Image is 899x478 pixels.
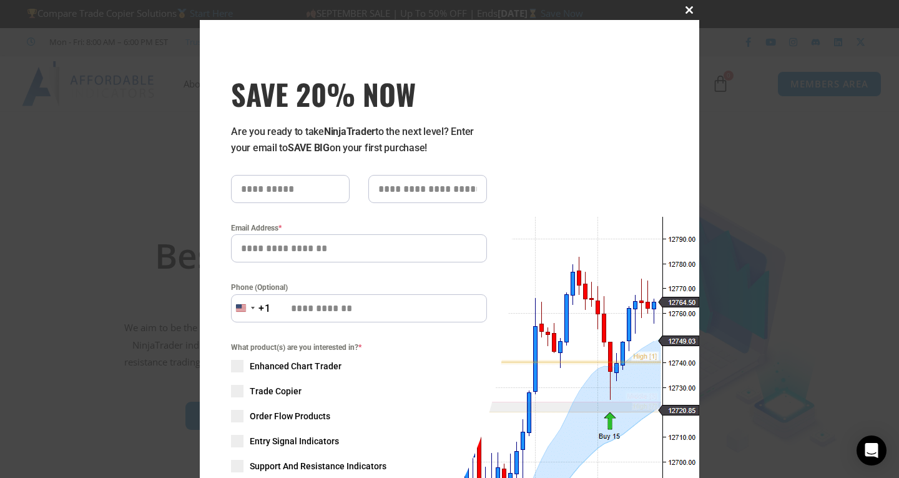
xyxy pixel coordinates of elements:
[231,76,487,111] h3: SAVE 20% NOW
[250,360,341,372] span: Enhanced Chart Trader
[288,142,330,154] strong: SAVE BIG
[231,460,487,472] label: Support And Resistance Indicators
[231,294,271,322] button: Selected country
[231,281,487,294] label: Phone (Optional)
[231,385,487,397] label: Trade Copier
[231,341,487,354] span: What product(s) are you interested in?
[857,436,887,466] div: Open Intercom Messenger
[324,126,375,137] strong: NinjaTrader
[231,360,487,372] label: Enhanced Chart Trader
[231,410,487,422] label: Order Flow Products
[258,301,271,317] div: +1
[231,222,487,234] label: Email Address
[250,410,330,422] span: Order Flow Products
[250,460,386,472] span: Support And Resistance Indicators
[250,385,302,397] span: Trade Copier
[250,435,339,447] span: Entry Signal Indicators
[231,124,487,156] p: Are you ready to take to the next level? Enter your email to on your first purchase!
[231,435,487,447] label: Entry Signal Indicators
